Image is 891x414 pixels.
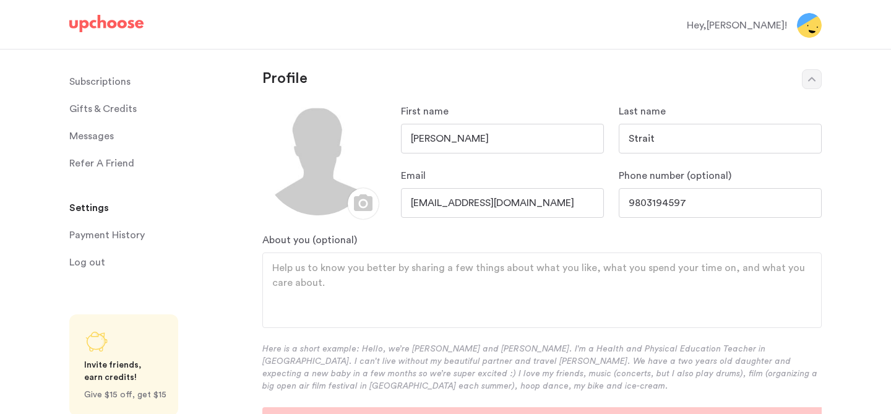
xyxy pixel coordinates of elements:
[69,97,247,121] a: Gifts & Credits
[69,250,105,275] span: Log out
[69,15,144,38] a: UpChoose
[69,151,247,176] a: Refer A Friend
[619,168,822,183] p: Phone number (optional)
[69,15,144,32] img: UpChoose
[69,69,247,94] a: Subscriptions
[687,18,787,33] div: Hey, [PERSON_NAME] !
[262,69,790,89] p: Profile
[69,124,114,149] span: Messages
[401,104,604,119] p: First name
[69,151,134,176] p: Refer A Friend
[69,97,137,121] span: Gifts & Credits
[69,250,247,275] a: Log out
[69,223,145,248] p: Payment History
[69,196,247,220] a: Settings
[69,223,247,248] a: Payment History
[69,196,109,220] span: Settings
[262,233,822,248] p: About you (optional)
[262,343,822,392] p: Here is a short example: Hello, we’re [PERSON_NAME] and [PERSON_NAME]. I'm a Health and Physical ...
[619,104,822,119] p: Last name
[401,168,604,183] p: Email
[69,69,131,94] p: Subscriptions
[69,124,247,149] a: Messages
